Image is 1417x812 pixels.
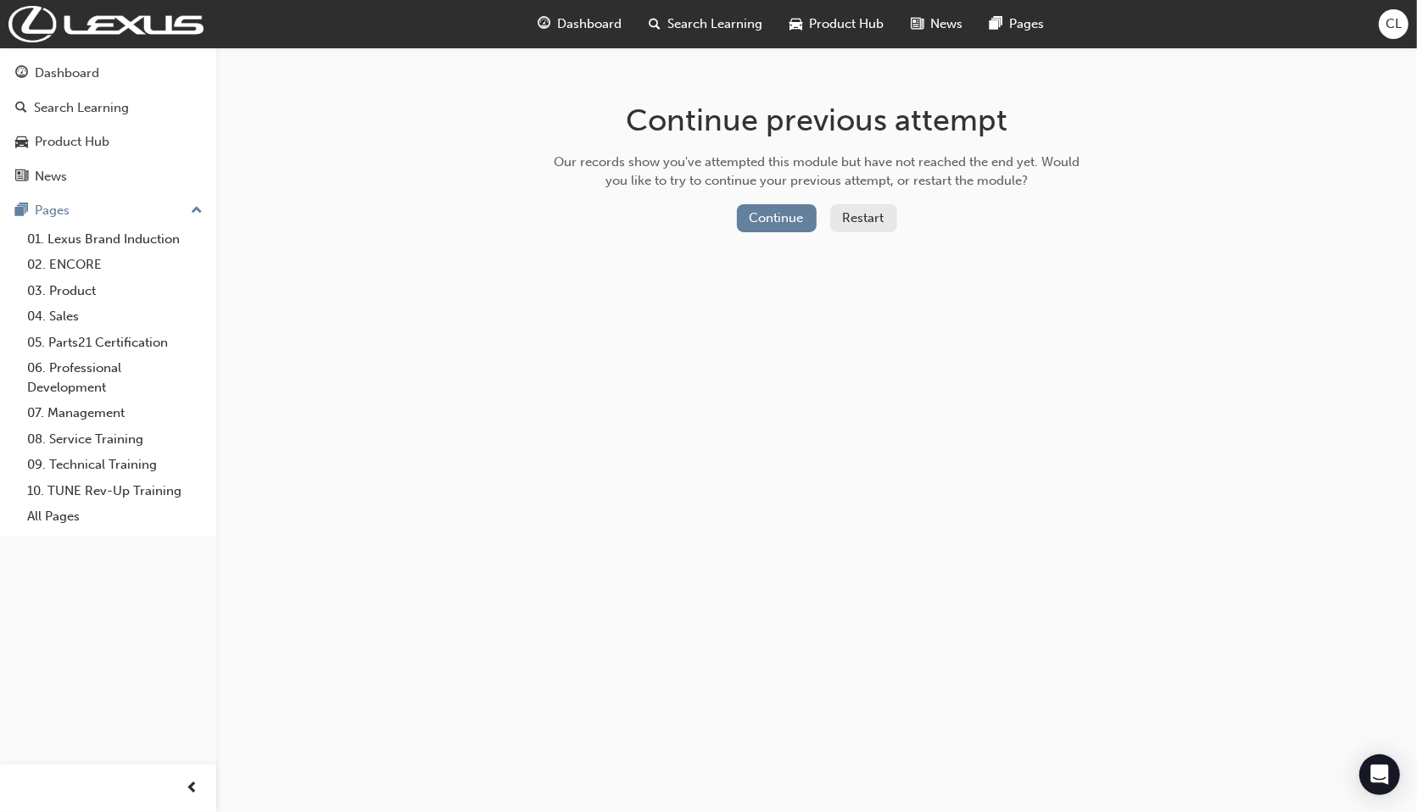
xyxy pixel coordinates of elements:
[15,135,28,150] span: car-icon
[20,355,209,400] a: 06. Professional Development
[8,6,204,42] img: Trak
[20,303,209,330] a: 04. Sales
[912,14,924,35] span: news-icon
[15,101,27,116] span: search-icon
[898,7,977,42] a: news-iconNews
[830,204,897,232] button: Restart
[558,14,622,34] span: Dashboard
[810,14,884,34] span: Product Hub
[1379,9,1409,39] button: CL
[790,14,803,35] span: car-icon
[20,426,209,453] a: 08. Service Training
[548,153,1085,191] div: Our records show you've attempted this module but have not reached the end yet. Would you like to...
[20,400,209,426] a: 07. Management
[191,200,203,222] span: up-icon
[548,102,1085,139] h1: Continue previous attempt
[34,98,129,118] div: Search Learning
[15,203,28,219] span: pages-icon
[668,14,763,34] span: Search Learning
[1359,754,1400,795] div: Open Intercom Messenger
[20,503,209,530] a: All Pages
[737,204,817,232] button: Continue
[7,195,209,226] button: Pages
[525,7,636,42] a: guage-iconDashboard
[15,66,28,81] span: guage-icon
[20,330,209,356] a: 05. Parts21 Certification
[187,778,199,799] span: prev-icon
[636,7,777,42] a: search-iconSearch Learning
[20,452,209,478] a: 09. Technical Training
[35,201,70,220] div: Pages
[35,132,109,152] div: Product Hub
[977,7,1058,42] a: pages-iconPages
[7,58,209,89] a: Dashboard
[20,478,209,504] a: 10. TUNE Rev-Up Training
[7,92,209,124] a: Search Learning
[20,278,209,304] a: 03. Product
[7,161,209,192] a: News
[20,252,209,278] a: 02. ENCORE
[1386,14,1402,34] span: CL
[7,126,209,158] a: Product Hub
[35,167,67,186] div: News
[20,226,209,253] a: 01. Lexus Brand Induction
[777,7,898,42] a: car-iconProduct Hub
[650,14,661,35] span: search-icon
[931,14,963,34] span: News
[15,170,28,185] span: news-icon
[7,54,209,195] button: DashboardSearch LearningProduct HubNews
[35,64,99,83] div: Dashboard
[990,14,1003,35] span: pages-icon
[1010,14,1045,34] span: Pages
[538,14,551,35] span: guage-icon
